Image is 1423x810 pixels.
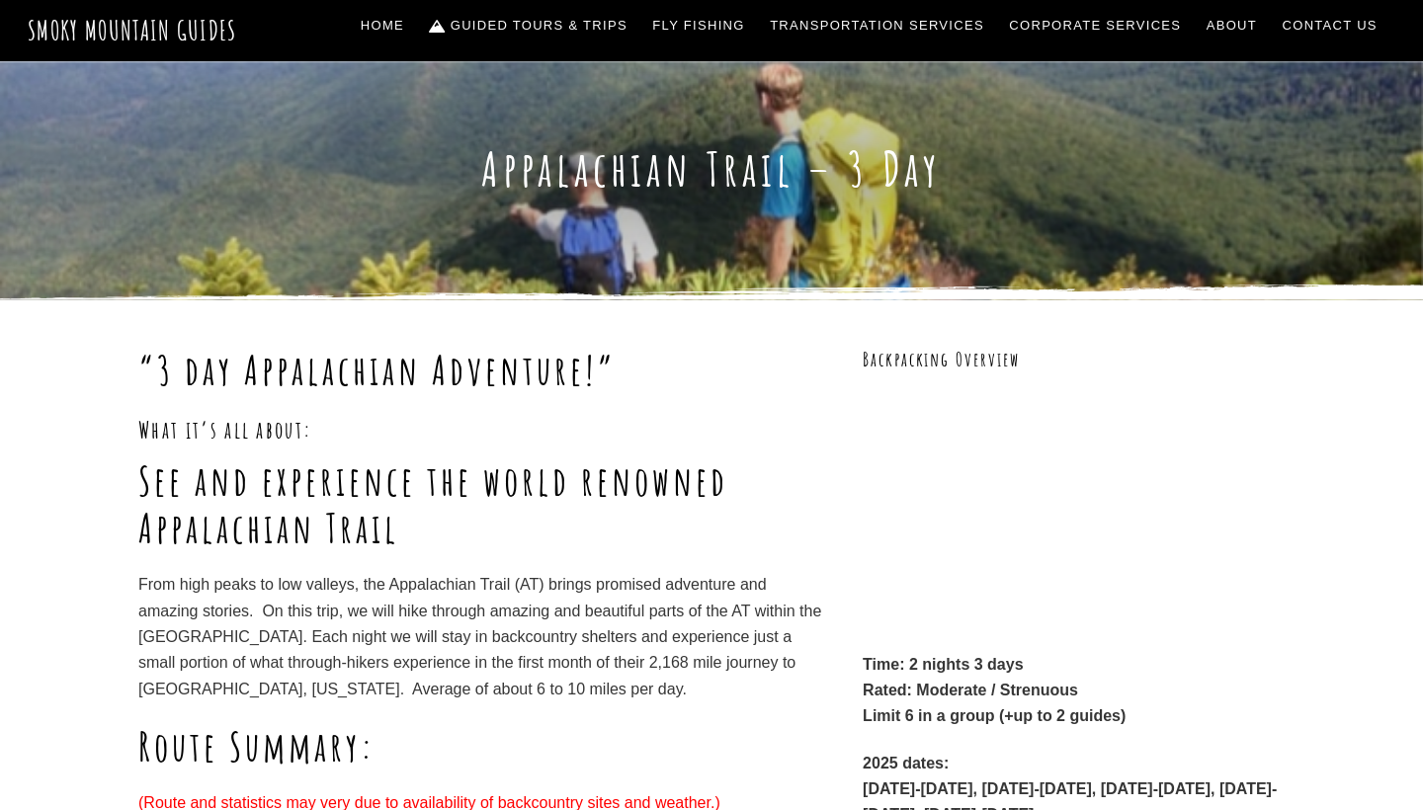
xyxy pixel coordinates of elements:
p: From high peaks to low valleys, the Appalachian Trail (AT) brings promised adventure and amazing ... [138,572,826,702]
strong: Time: 2 nights 3 days [863,656,1023,673]
a: Guided Tours & Trips [422,5,635,46]
a: Corporate Services [1002,5,1190,46]
a: Transportation Services [762,5,991,46]
a: Contact Us [1275,5,1385,46]
h1: Route Summary: [138,723,826,770]
a: Fly Fishing [645,5,753,46]
strong: Limit 6 in a group (+up to 2 guides) [863,707,1126,724]
h3: What it’s all about: [138,414,826,445]
a: Home [353,5,412,46]
h1: Appalachian Trail – 3 Day [138,140,1285,198]
h1: See and experience the world renowned Appalachian Trail [138,457,826,552]
strong: Rated: Moderate / Strenuous [863,682,1078,698]
a: Smoky Mountain Guides [28,14,237,46]
h3: Backpacking Overview [863,347,1285,373]
a: About [1199,5,1265,46]
h1: “3 day Appalachian Adventure!” [138,347,826,394]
